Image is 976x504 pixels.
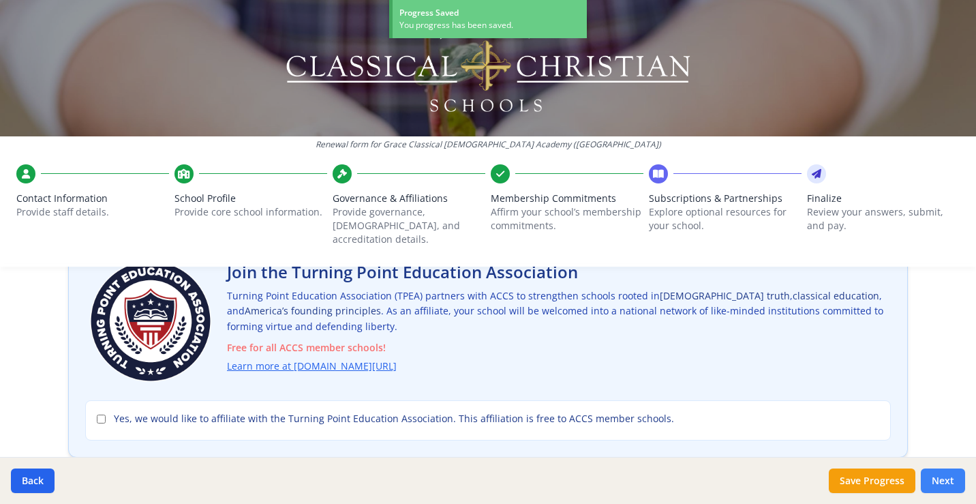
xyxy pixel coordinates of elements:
p: Provide staff details. [16,205,169,219]
span: Contact Information [16,192,169,205]
span: School Profile [174,192,327,205]
p: Provide governance, [DEMOGRAPHIC_DATA], and accreditation details. [333,205,485,246]
div: Progress Saved [399,7,580,19]
span: America’s founding principles [245,304,381,317]
span: Yes, we would like to affiliate with the Turning Point Education Association. This affiliation is... [114,412,674,426]
button: Back [11,469,55,493]
p: Provide core school information. [174,205,327,219]
span: Free for all ACCS member schools! [227,340,891,356]
img: Turning Point Education Association Logo [85,256,216,387]
p: Review your answers, submit, and pay. [807,205,960,233]
a: Learn more at [DOMAIN_NAME][URL] [227,359,397,374]
span: Governance & Affiliations [333,192,485,205]
div: You progress has been saved. [399,19,580,31]
p: Affirm your school’s membership commitments. [491,205,643,233]
button: Save Progress [829,469,915,493]
button: Next [921,469,965,493]
span: classical education [793,289,879,302]
img: Logo [284,20,692,116]
p: Turning Point Education Association (TPEA) partners with ACCS to strengthen schools rooted in , ,... [227,288,891,374]
span: Membership Commitments [491,192,643,205]
p: Explore optional resources for your school. [649,205,802,233]
input: Yes, we would like to affiliate with the Turning Point Education Association. This affiliation is... [97,415,106,424]
span: Subscriptions & Partnerships [649,192,802,205]
span: Finalize [807,192,960,205]
span: [DEMOGRAPHIC_DATA] truth [660,289,790,302]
